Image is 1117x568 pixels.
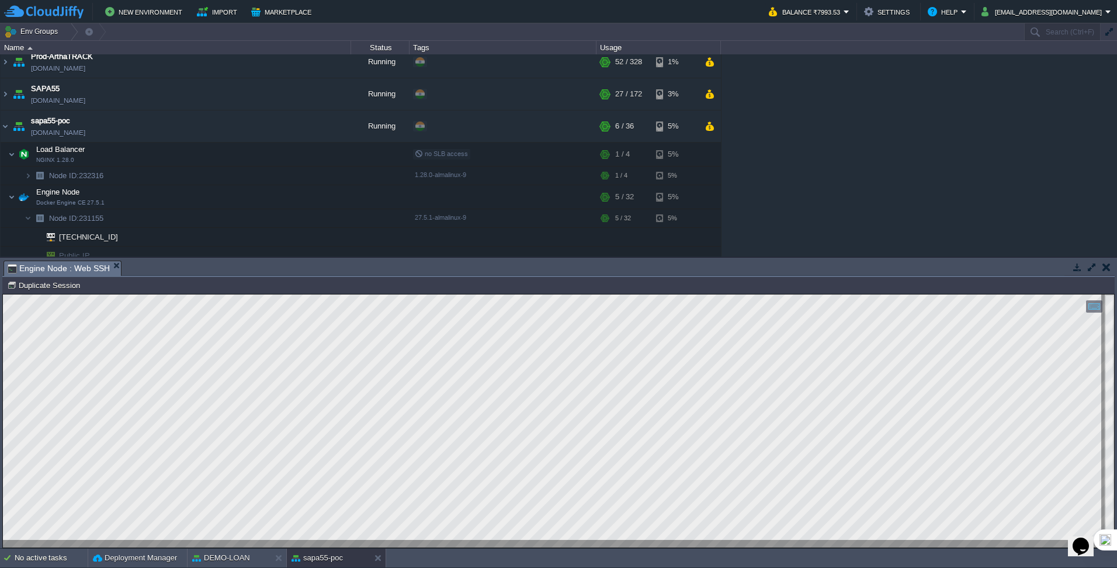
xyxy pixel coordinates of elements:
[8,261,110,276] span: Engine Node : Web SSH
[769,5,844,19] button: Balance ₹7993.53
[48,171,105,181] span: 232316
[32,209,48,227] img: AMDAwAAAACH5BAEAAAAALAAAAAABAAEAAAICRAEAOw==
[615,78,642,110] div: 27 / 172
[597,41,720,54] div: Usage
[415,150,468,157] span: no SLB access
[11,46,27,78] img: AMDAwAAAACH5BAEAAAAALAAAAAABAAEAAAICRAEAOw==
[251,5,315,19] button: Marketplace
[31,127,85,138] a: [DOMAIN_NAME]
[1,46,10,78] img: AMDAwAAAACH5BAEAAAAALAAAAAABAAEAAAICRAEAOw==
[49,214,79,223] span: Node ID:
[656,167,694,185] div: 5%
[58,247,92,265] span: Public IP
[35,187,81,197] span: Engine Node
[981,5,1105,19] button: [EMAIL_ADDRESS][DOMAIN_NAME]
[48,171,105,181] a: Node ID:232316
[8,143,15,166] img: AMDAwAAAACH5BAEAAAAALAAAAAABAAEAAAICRAEAOw==
[656,110,694,142] div: 5%
[11,78,27,110] img: AMDAwAAAACH5BAEAAAAALAAAAAABAAEAAAICRAEAOw==
[928,5,961,19] button: Help
[656,209,694,227] div: 5%
[31,95,85,106] a: [DOMAIN_NAME]
[410,41,596,54] div: Tags
[105,5,186,19] button: New Environment
[48,213,105,223] span: 231155
[32,247,39,265] img: AMDAwAAAACH5BAEAAAAALAAAAAABAAEAAAICRAEAOw==
[58,228,120,246] span: [TECHNICAL_ID]
[32,167,48,185] img: AMDAwAAAACH5BAEAAAAALAAAAAABAAEAAAICRAEAOw==
[27,47,33,50] img: AMDAwAAAACH5BAEAAAAALAAAAAABAAEAAAICRAEAOw==
[351,110,410,142] div: Running
[48,213,105,223] a: Node ID:231155
[31,51,93,63] a: Prod-ArthaTRACK
[615,46,642,78] div: 52 / 328
[615,110,634,142] div: 6 / 36
[351,78,410,110] div: Running
[16,143,32,166] img: AMDAwAAAACH5BAEAAAAALAAAAAABAAEAAAICRAEAOw==
[35,144,86,154] span: Load Balancer
[39,247,55,265] img: AMDAwAAAACH5BAEAAAAALAAAAAABAAEAAAICRAEAOw==
[58,251,92,260] a: Public IP
[25,167,32,185] img: AMDAwAAAACH5BAEAAAAALAAAAAABAAEAAAICRAEAOw==
[49,171,79,180] span: Node ID:
[16,185,32,209] img: AMDAwAAAACH5BAEAAAAALAAAAAABAAEAAAICRAEAOw==
[31,63,85,74] a: [DOMAIN_NAME]
[15,549,88,567] div: No active tasks
[864,5,913,19] button: Settings
[39,228,55,246] img: AMDAwAAAACH5BAEAAAAALAAAAAABAAEAAAICRAEAOw==
[1068,521,1105,556] iframe: chat widget
[8,185,15,209] img: AMDAwAAAACH5BAEAAAAALAAAAAABAAEAAAICRAEAOw==
[11,110,27,142] img: AMDAwAAAACH5BAEAAAAALAAAAAABAAEAAAICRAEAOw==
[656,143,694,166] div: 5%
[7,280,84,290] button: Duplicate Session
[35,145,86,154] a: Load BalancerNGINX 1.28.0
[351,46,410,78] div: Running
[415,214,466,221] span: 27.5.1-almalinux-9
[1,41,351,54] div: Name
[656,46,694,78] div: 1%
[615,209,631,227] div: 5 / 32
[31,83,60,95] a: SAPA55
[4,5,84,19] img: CloudJiffy
[32,228,39,246] img: AMDAwAAAACH5BAEAAAAALAAAAAABAAEAAAICRAEAOw==
[197,5,241,19] button: Import
[1,110,10,142] img: AMDAwAAAACH5BAEAAAAALAAAAAABAAEAAAICRAEAOw==
[25,209,32,227] img: AMDAwAAAACH5BAEAAAAALAAAAAABAAEAAAICRAEAOw==
[93,552,177,564] button: Deployment Manager
[36,199,105,206] span: Docker Engine CE 27.5.1
[58,233,120,241] a: [TECHNICAL_ID]
[36,157,74,164] span: NGINX 1.28.0
[1,78,10,110] img: AMDAwAAAACH5BAEAAAAALAAAAAABAAEAAAICRAEAOw==
[656,185,694,209] div: 5%
[656,78,694,110] div: 3%
[352,41,409,54] div: Status
[35,188,81,196] a: Engine NodeDocker Engine CE 27.5.1
[415,171,466,178] span: 1.28.0-almalinux-9
[615,167,627,185] div: 1 / 4
[615,143,630,166] div: 1 / 4
[192,552,250,564] button: DEMO-LOAN
[292,552,343,564] button: sapa55-poc
[615,185,634,209] div: 5 / 32
[31,115,70,127] a: sapa55-poc
[4,23,62,40] button: Env Groups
